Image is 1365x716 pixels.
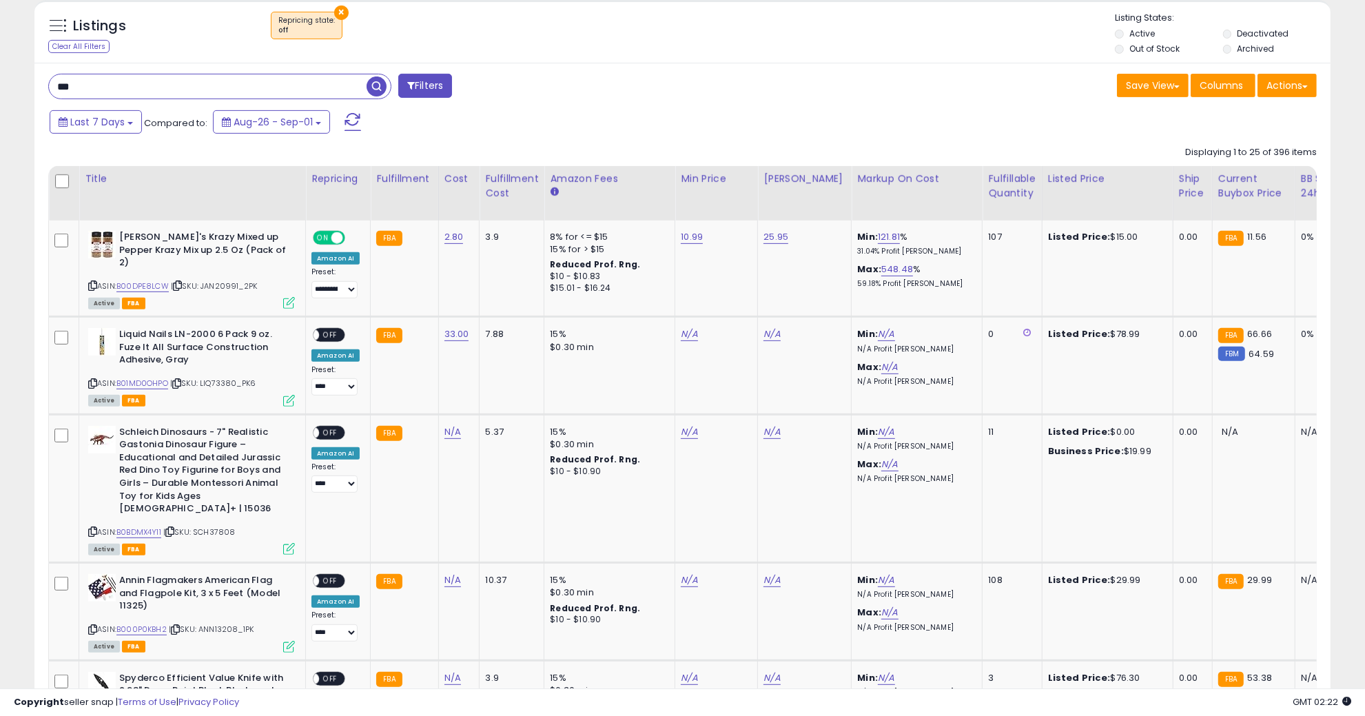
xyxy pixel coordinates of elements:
[763,172,845,186] div: [PERSON_NAME]
[311,252,360,265] div: Amazon AI
[116,378,168,389] a: B01MD0OHPO
[550,283,664,294] div: $15.01 - $16.24
[1179,328,1202,340] div: 0.00
[485,172,538,201] div: Fulfillment Cost
[1237,28,1289,39] label: Deactivated
[681,425,697,439] a: N/A
[857,172,976,186] div: Markup on Cost
[278,25,335,35] div: off
[1048,671,1111,684] b: Listed Price:
[122,641,145,653] span: FBA
[376,231,402,246] small: FBA
[857,606,881,619] b: Max:
[485,574,533,586] div: 10.37
[311,595,360,608] div: Amazon AI
[311,267,360,298] div: Preset:
[763,425,780,439] a: N/A
[1048,574,1162,586] div: $29.99
[852,166,983,221] th: The percentage added to the cost of goods (COGS) that forms the calculator for Min & Max prices.
[444,230,464,244] a: 2.80
[1293,695,1351,708] span: 2025-09-9 02:22 GMT
[1218,574,1244,589] small: FBA
[171,280,257,291] span: | SKU: JAN20991_2PK
[1048,425,1111,438] b: Listed Price:
[119,574,287,616] b: Annin Flagmakers American Flag and Flagpole Kit, 3 x 5 Feet (Model 11325)
[50,110,142,134] button: Last 7 Days
[170,378,256,389] span: | SKU: LIQ73380_PK6
[376,574,402,589] small: FBA
[857,623,972,633] p: N/A Profit [PERSON_NAME]
[550,172,669,186] div: Amazon Fees
[444,425,461,439] a: N/A
[485,426,533,438] div: 5.37
[681,172,752,186] div: Min Price
[1048,172,1167,186] div: Listed Price
[88,672,116,699] img: 21en6L10dxL._SL40_.jpg
[376,672,402,687] small: FBA
[550,341,664,354] div: $0.30 min
[119,231,287,273] b: [PERSON_NAME]'s Krazy Mixed up Pepper Krazy Mix up 2.5 Oz (Pack of 2)
[376,328,402,343] small: FBA
[550,586,664,599] div: $0.30 min
[311,172,365,186] div: Repricing
[1129,28,1155,39] label: Active
[343,232,365,244] span: OFF
[763,327,780,341] a: N/A
[550,614,664,626] div: $10 - $10.90
[857,247,972,256] p: 31.04% Profit [PERSON_NAME]
[1048,231,1162,243] div: $15.00
[881,263,913,276] a: 548.48
[444,573,461,587] a: N/A
[550,258,640,270] b: Reduced Prof. Rng.
[444,327,469,341] a: 33.00
[1218,672,1244,687] small: FBA
[319,575,341,587] span: OFF
[988,672,1031,684] div: 3
[88,328,116,356] img: 41HOThSS5jL._SL40_.jpg
[311,447,360,460] div: Amazon AI
[1179,172,1207,201] div: Ship Price
[1301,231,1346,243] div: 0%
[1218,328,1244,343] small: FBA
[14,696,239,709] div: seller snap | |
[550,243,664,256] div: 15% for > $15
[988,574,1031,586] div: 108
[878,230,900,244] a: 121.81
[88,426,295,554] div: ASIN:
[163,526,236,538] span: | SKU: SCH37808
[319,329,341,341] span: OFF
[1218,347,1245,361] small: FBM
[1218,231,1244,246] small: FBA
[88,328,295,405] div: ASIN:
[857,458,881,471] b: Max:
[1179,426,1202,438] div: 0.00
[1048,328,1162,340] div: $78.99
[1247,327,1272,340] span: 66.66
[1048,444,1124,458] b: Business Price:
[1247,230,1266,243] span: 11.56
[988,172,1036,201] div: Fulfillable Quantity
[1048,230,1111,243] b: Listed Price:
[550,466,664,478] div: $10 - $10.90
[881,360,898,374] a: N/A
[857,590,972,600] p: N/A Profit [PERSON_NAME]
[1048,573,1111,586] b: Listed Price:
[881,458,898,471] a: N/A
[857,360,881,374] b: Max:
[878,573,894,587] a: N/A
[144,116,207,130] span: Compared to:
[70,115,125,129] span: Last 7 Days
[1048,445,1162,458] div: $19.99
[122,544,145,555] span: FBA
[48,40,110,53] div: Clear All Filters
[1200,79,1243,92] span: Columns
[88,574,116,602] img: 51bc72w6sfL._SL40_.jpg
[88,231,295,307] div: ASIN:
[278,15,335,36] span: Repricing state :
[550,426,664,438] div: 15%
[763,573,780,587] a: N/A
[857,442,972,451] p: N/A Profit [PERSON_NAME]
[119,426,287,519] b: Schleich Dinosaurs - 7" Realistic Gastonia Dinosaur Figure – Educational and Detailed Jurassic Re...
[119,328,287,370] b: Liquid Nails LN-2000 6 Pack 9 oz. Fuze It All Surface Construction Adhesive, Gray
[1301,328,1346,340] div: 0%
